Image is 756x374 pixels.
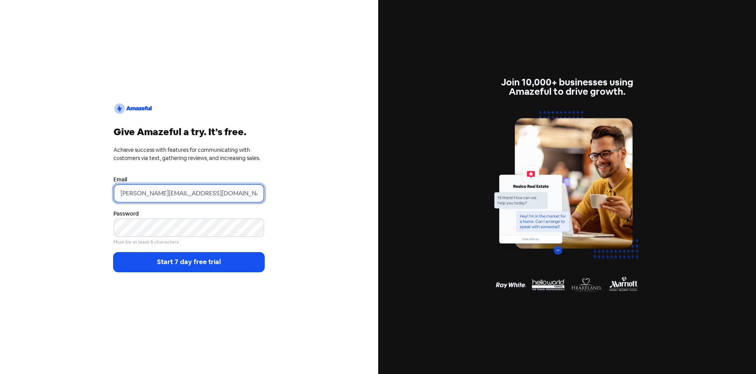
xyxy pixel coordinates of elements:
[113,184,264,203] input: Enter your email address...
[113,238,179,246] small: Must be at least 6 characters
[113,210,139,218] label: Password
[113,127,264,137] div: Give Amazeful a try. It’s free.
[113,176,127,184] label: Email
[492,106,643,273] img: web-chat
[492,78,643,96] div: Join 10,000+ businesses using Amazeful to drive growth.
[113,146,264,162] div: Achieve success with features for communicating with customers via text, gathering reviews, and i...
[113,252,264,272] button: Start 7 day free trial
